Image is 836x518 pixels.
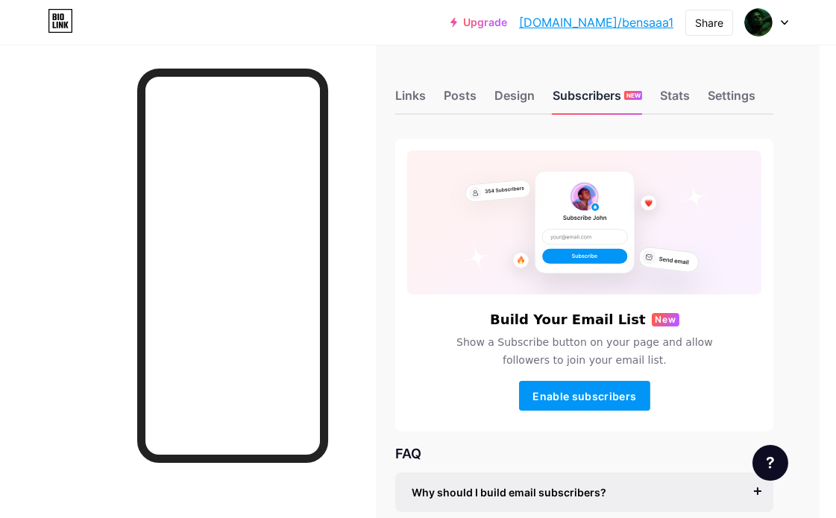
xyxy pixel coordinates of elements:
[655,313,676,326] span: New
[444,86,477,113] div: Posts
[519,13,673,31] a: [DOMAIN_NAME]/bensaaa1
[519,381,650,411] button: Enable subscribers
[490,312,646,327] h6: Build Your Email List
[532,390,636,402] span: Enable subscribers
[626,91,641,100] span: NEW
[708,86,755,113] div: Settings
[553,86,642,113] div: Subscribers
[395,443,773,464] div: FAQ
[695,15,723,31] div: Share
[450,16,507,28] a: Upgrade
[443,333,726,369] span: Show a Subscribe button on your page and allow followers to join your email list.
[412,484,606,500] span: Why should I build email subscribers?
[395,86,426,113] div: Links
[660,86,690,113] div: Stats
[744,8,773,37] img: bensaaa191 iki
[494,86,535,113] div: Design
